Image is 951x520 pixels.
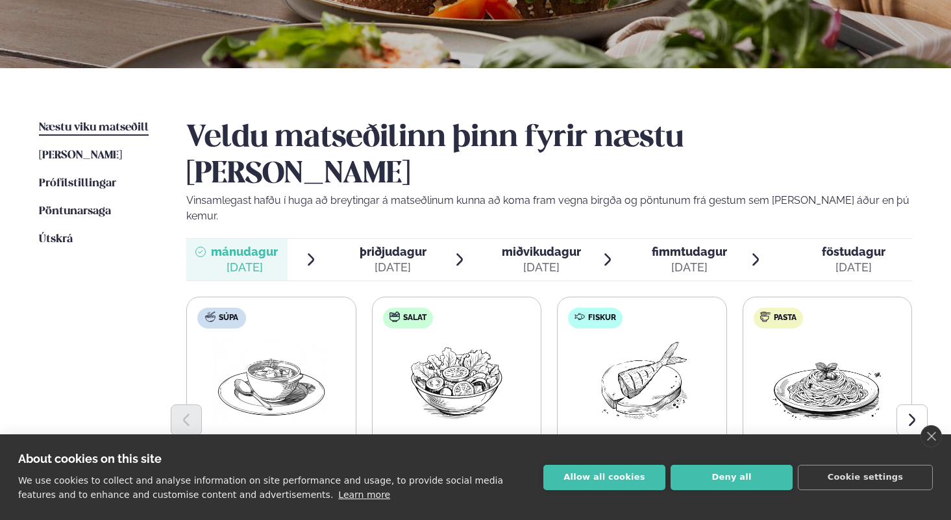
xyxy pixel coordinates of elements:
span: þriðjudagur [360,245,426,258]
button: Allow all cookies [543,465,665,490]
img: salad.svg [389,312,400,322]
span: mánudagur [211,245,278,258]
div: [DATE] [502,260,581,275]
img: pasta.svg [760,312,771,322]
span: fimmtudagur [652,245,727,258]
p: Vinsamlegast hafðu í huga að breytingar á matseðlinum kunna að koma fram vegna birgða og pöntunum... [186,193,912,224]
button: Next slide [896,404,928,436]
a: Learn more [338,489,390,500]
div: [DATE] [822,260,885,275]
span: Fiskur [588,313,616,323]
span: miðvikudagur [502,245,581,258]
h2: Veldu matseðilinn þinn fyrir næstu [PERSON_NAME] [186,120,912,193]
a: [PERSON_NAME] [39,148,122,164]
img: Fish.png [584,339,699,422]
span: Prófílstillingar [39,178,116,189]
span: Súpa [219,313,238,323]
img: Salad.png [399,339,514,422]
div: [DATE] [652,260,727,275]
p: We use cookies to collect and analyse information on site performance and usage, to provide socia... [18,475,503,500]
span: Pöntunarsaga [39,206,111,217]
a: close [920,425,942,447]
img: fish.svg [574,312,585,322]
strong: About cookies on this site [18,452,162,465]
a: Pöntunarsaga [39,204,111,219]
span: Útskrá [39,234,73,245]
button: Previous slide [171,404,202,436]
span: Pasta [774,313,797,323]
img: soup.svg [205,312,216,322]
a: Prófílstillingar [39,176,116,192]
a: Útskrá [39,232,73,247]
span: Salat [403,313,426,323]
div: [DATE] [211,260,278,275]
button: Deny all [671,465,793,490]
span: föstudagur [822,245,885,258]
a: Næstu viku matseðill [39,120,149,136]
img: Soup.png [214,339,328,422]
button: Cookie settings [798,465,933,490]
img: Spagetti.png [770,339,884,422]
div: [DATE] [360,260,426,275]
span: [PERSON_NAME] [39,150,122,161]
span: Næstu viku matseðill [39,122,149,133]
